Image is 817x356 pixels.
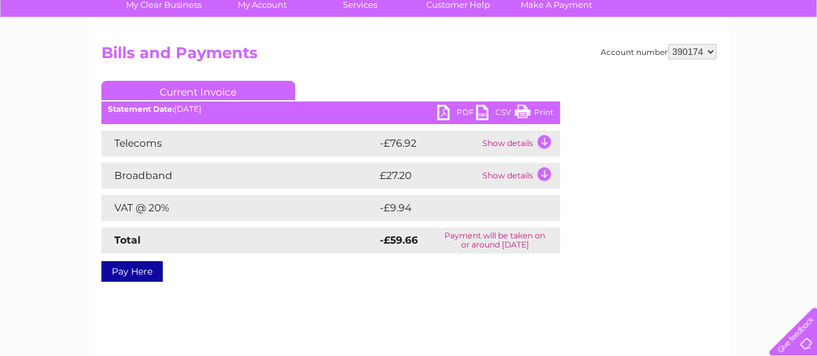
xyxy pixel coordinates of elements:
div: Account number [601,44,716,59]
td: -£76.92 [377,131,479,156]
td: £27.20 [377,163,479,189]
strong: Total [114,234,141,246]
strong: -£59.66 [380,234,418,246]
a: PDF [437,105,476,123]
a: Blog [705,55,723,65]
div: Clear Business is a trading name of Verastar Limited (registered in [GEOGRAPHIC_DATA] No. 3667643... [104,7,714,63]
a: Telecoms [658,55,697,65]
td: -£9.94 [377,195,533,221]
td: Telecoms [101,131,377,156]
td: VAT @ 20% [101,195,377,221]
a: Log out [774,55,805,65]
img: logo.png [28,34,94,73]
a: 0333 014 3131 [574,6,663,23]
h2: Bills and Payments [101,44,716,68]
a: Energy [622,55,650,65]
a: Contact [731,55,763,65]
a: Current Invoice [101,81,295,100]
a: Pay Here [101,261,163,282]
a: CSV [476,105,515,123]
div: [DATE] [101,105,560,114]
a: Print [515,105,553,123]
td: Show details [479,163,560,189]
b: Statement Date: [108,104,174,114]
td: Show details [479,131,560,156]
td: Payment will be taken on or around [DATE] [430,227,560,253]
td: Broadband [101,163,377,189]
a: Water [590,55,614,65]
